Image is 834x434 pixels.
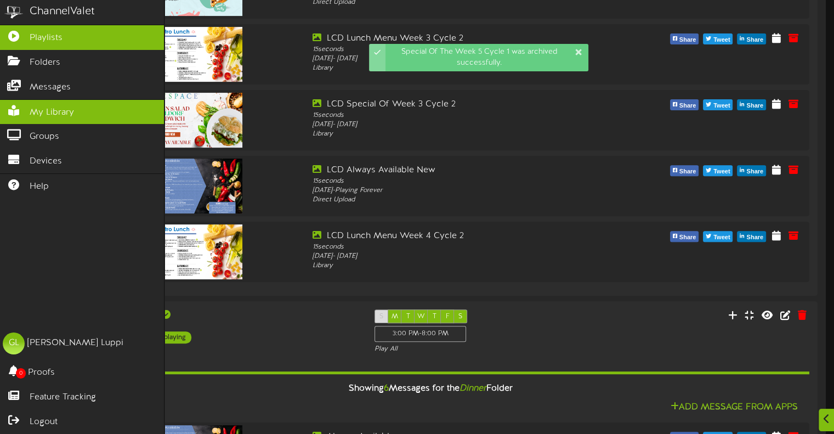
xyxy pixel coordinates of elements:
div: [DATE] - [DATE] [313,120,611,129]
span: 6 [384,384,389,393]
span: M [392,313,398,320]
span: Proofs [28,367,55,379]
div: 15 seconds [313,177,611,186]
span: Groups [30,131,59,143]
img: 2b8a1a28-f9be-4152-87ff-a9064ba3712f.jpg [145,93,242,148]
img: d1ae56d9-4cb2-453a-9736-e51e53ea0f36.jpg [145,159,242,213]
div: [DATE] - Playing Forever [313,186,611,195]
div: [DATE] - [DATE] [313,252,611,261]
div: 3:00 PM - 8:00 PM [375,326,466,342]
span: T [406,313,410,320]
button: Tweet [703,33,733,44]
div: LCD Lunch Menu Week 3 Cycle 2 [313,32,611,45]
span: Share [744,232,765,244]
span: F [445,313,449,320]
div: 15 seconds [313,243,611,252]
button: Tweet [703,231,733,242]
button: Share [737,231,766,242]
span: Share [744,34,765,46]
span: S [458,313,462,320]
span: Playlists [30,32,63,44]
div: Dismiss this notification [574,47,583,58]
div: Play All [375,345,552,354]
div: Library [313,64,611,73]
span: Feature Tracking [30,391,96,404]
span: W [417,313,425,320]
span: Folders [30,57,60,69]
span: Tweet [711,34,732,46]
div: 15 seconds [313,111,611,120]
i: Dinner [459,384,486,393]
span: Messages [30,81,71,94]
div: Special Of The Week 5 Cycle 1 was archived successfully. [385,44,588,71]
button: Share [670,165,699,176]
button: Share [737,165,766,176]
span: Tweet [711,166,732,178]
div: Direct Upload [313,195,611,205]
span: Share [677,166,699,178]
span: Share [744,100,765,112]
div: Showing Messages for the Folder [44,377,818,401]
button: Tweet [703,99,733,110]
div: Library [313,129,611,139]
span: Devices [30,155,62,168]
div: Dinner [117,309,358,322]
button: Share [737,33,766,44]
span: 0 [16,368,26,379]
button: Add Message From Apps [667,401,801,414]
span: Help [30,181,49,193]
div: LCD Lunch Menu Week 4 Cycle 2 [313,230,611,243]
button: Share [670,33,699,44]
button: Tweet [703,165,733,176]
span: My Library [30,106,74,119]
img: 6b833477-1529-4687-84c3-03502156ad37.jpg [145,224,242,279]
span: Tweet [711,100,732,112]
span: Share [677,232,699,244]
button: Share [737,99,766,110]
div: Landscape ( 16:9 ) [117,322,358,331]
span: Share [677,100,699,112]
button: Share [670,99,699,110]
div: GL [3,332,25,354]
span: Share [744,166,765,178]
div: LCD Special Of Week 3 Cycle 2 [313,98,611,111]
span: T [432,313,436,320]
span: Share [677,34,699,46]
div: LCD Always Available New [313,164,611,177]
div: ChannelValet [30,4,95,20]
div: 15 seconds [313,45,611,54]
span: Tweet [711,232,732,244]
span: Logout [30,416,58,429]
button: Share [670,231,699,242]
div: [PERSON_NAME] Luppi [27,337,123,350]
img: b6fad553-867e-4871-91f5-217758879de5.jpg [145,27,242,82]
div: [DATE] - [DATE] [313,54,611,64]
span: S [379,313,383,320]
div: Library [313,261,611,270]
